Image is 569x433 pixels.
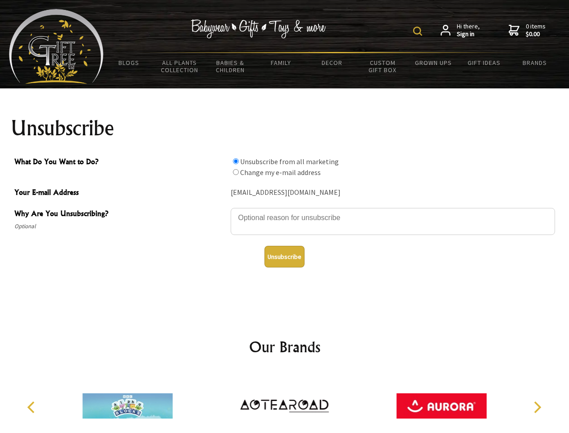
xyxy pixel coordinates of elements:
span: 0 items [526,22,546,38]
a: Grown Ups [408,53,459,72]
a: Family [256,53,307,72]
strong: Sign in [457,30,480,38]
a: Decor [306,53,357,72]
a: Gift Ideas [459,53,510,72]
a: BLOGS [104,53,155,72]
a: Custom Gift Box [357,53,408,79]
button: Next [527,397,547,417]
h2: Our Brands [18,336,551,358]
strong: $0.00 [526,30,546,38]
span: Your E-mail Address [14,187,226,200]
button: Unsubscribe [264,246,305,267]
input: What Do You Want to Do? [233,169,239,175]
span: Hi there, [457,23,480,38]
a: Hi there,Sign in [441,23,480,38]
textarea: Why Are You Unsubscribing? [231,208,555,235]
img: Babywear - Gifts - Toys & more [191,19,326,38]
a: 0 items$0.00 [509,23,546,38]
a: Brands [510,53,560,72]
img: product search [413,27,422,36]
span: What Do You Want to Do? [14,156,226,169]
label: Unsubscribe from all marketing [240,157,339,166]
img: Babyware - Gifts - Toys and more... [9,9,104,84]
a: Babies & Children [205,53,256,79]
span: Optional [14,221,226,232]
button: Previous [23,397,42,417]
a: All Plants Collection [155,53,205,79]
div: [EMAIL_ADDRESS][DOMAIN_NAME] [231,186,555,200]
span: Why Are You Unsubscribing? [14,208,226,221]
h1: Unsubscribe [11,117,559,139]
input: What Do You Want to Do? [233,158,239,164]
label: Change my e-mail address [240,168,321,177]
